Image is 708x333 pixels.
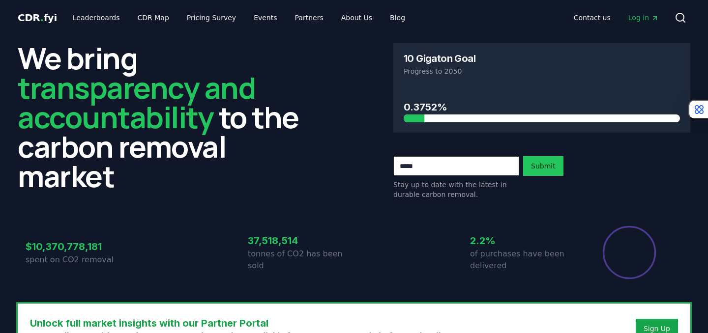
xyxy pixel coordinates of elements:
span: transparency and accountability [18,67,255,137]
h3: Unlock full market insights with our Partner Portal [30,316,458,331]
a: Leaderboards [65,9,128,27]
button: Submit [523,156,563,176]
nav: Main [65,9,413,27]
p: of purchases have been delivered [470,248,576,272]
a: CDR Map [130,9,177,27]
h3: 10 Gigaton Goal [404,54,475,63]
h2: We bring to the carbon removal market [18,43,315,191]
nav: Main [566,9,667,27]
p: spent on CO2 removal [26,254,132,266]
p: tonnes of CO2 has been sold [248,248,354,272]
p: Stay up to date with the latest in durable carbon removal. [393,180,519,199]
a: CDR.fyi [18,11,57,25]
a: Partners [287,9,331,27]
span: Log in [628,13,659,23]
a: Contact us [566,9,619,27]
h3: 37,518,514 [248,233,354,248]
div: Percentage of sales delivered [602,225,657,280]
span: . [40,12,44,24]
a: Pricing Survey [179,9,244,27]
h3: 0.3752% [404,100,680,114]
h3: $10,370,778,181 [26,239,132,254]
p: Progress to 2050 [404,66,680,76]
span: CDR fyi [18,12,57,24]
h3: 2.2% [470,233,576,248]
a: About Us [333,9,380,27]
a: Log in [620,9,667,27]
a: Events [246,9,285,27]
a: Blog [382,9,413,27]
